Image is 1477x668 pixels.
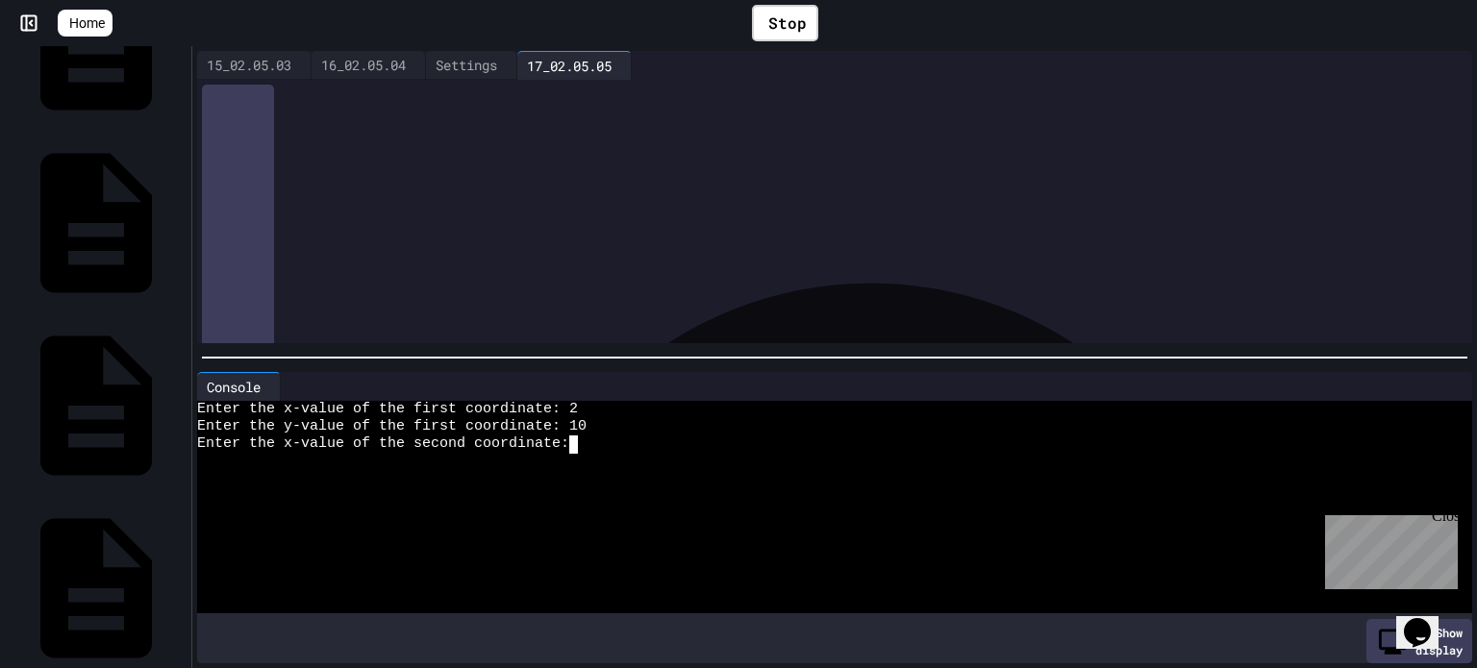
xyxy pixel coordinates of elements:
[8,8,133,122] div: Chat with us now!Close
[197,372,281,401] div: Console
[197,377,270,397] div: Console
[197,418,587,435] span: Enter the y-value of the first coordinate: 10
[58,10,113,37] a: Home
[197,401,578,418] span: Enter the x-value of the first coordinate: 2
[1396,591,1458,649] iframe: chat widget
[197,51,312,80] div: 15_02.05.03
[752,5,818,41] div: Stop
[197,435,569,453] span: Enter the x-value of the second coordinate:
[197,55,301,75] div: 15_02.05.03
[1366,619,1472,663] div: Show display
[69,13,105,33] span: Home
[426,51,517,80] div: Settings
[312,51,426,80] div: 16_02.05.04
[1317,507,1458,589] iframe: chat widget
[517,56,621,76] div: 17_02.05.05
[426,55,507,75] div: Settings
[517,51,632,80] div: 17_02.05.05
[312,55,415,75] div: 16_02.05.04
